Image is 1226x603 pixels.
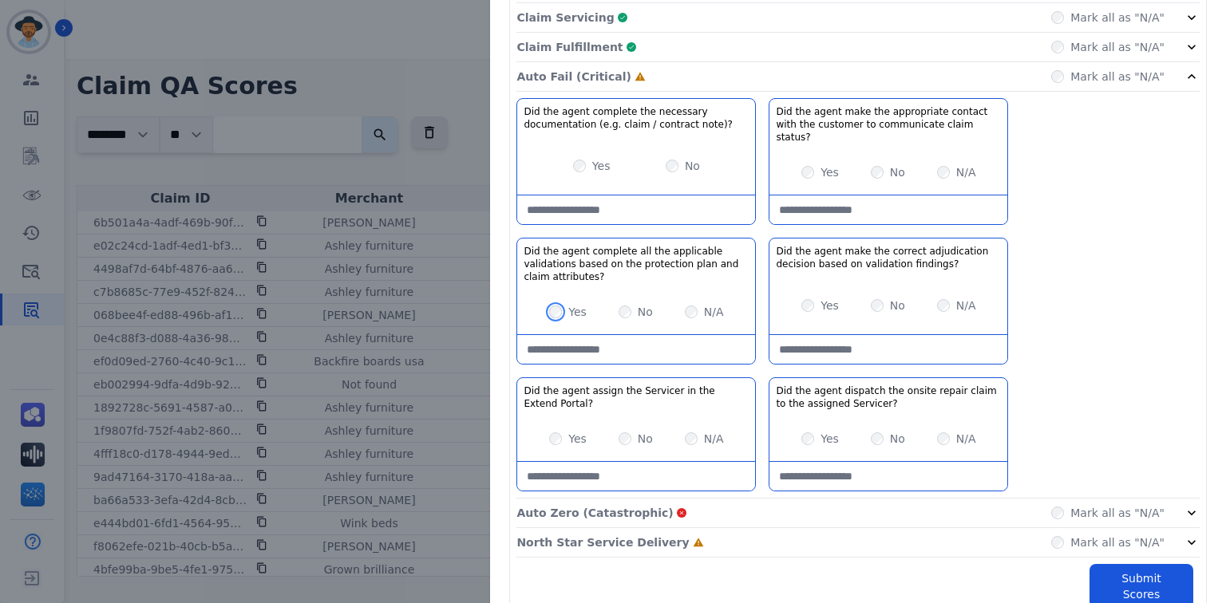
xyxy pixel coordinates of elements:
[1070,505,1165,521] label: Mark all as "N/A"
[568,431,587,447] label: Yes
[821,298,839,313] label: Yes
[516,69,631,85] p: Auto Fail (Critical)
[704,431,724,447] label: N/A
[776,105,1001,144] h3: Did the agent make the appropriate contact with the customer to communicate claim status?
[890,298,905,313] label: No
[776,245,1001,270] h3: Did the agent make the correct adjudication decision based on validation findings?
[821,431,839,447] label: Yes
[524,384,749,410] h3: Did the agent assign the Servicer in the Extend Portal?
[568,304,587,320] label: Yes
[1070,534,1165,550] label: Mark all as "N/A"
[592,158,611,174] label: Yes
[685,158,700,174] label: No
[890,431,905,447] label: No
[516,534,689,550] p: North Star Service Delivery
[776,384,1001,410] h3: Did the agent dispatch the onsite repair claim to the assigned Servicer?
[821,164,839,180] label: Yes
[890,164,905,180] label: No
[1070,69,1165,85] label: Mark all as "N/A"
[516,10,614,26] p: Claim Servicing
[1070,10,1165,26] label: Mark all as "N/A"
[516,39,623,55] p: Claim Fulfillment
[524,245,749,283] h3: Did the agent complete all the applicable validations based on the protection plan and claim attr...
[956,164,976,180] label: N/A
[704,304,724,320] label: N/A
[956,431,976,447] label: N/A
[638,431,653,447] label: No
[516,505,673,521] p: Auto Zero (Catastrophic)
[524,105,749,131] h3: Did the agent complete the necessary documentation (e.g. claim / contract note)?
[638,304,653,320] label: No
[1070,39,1165,55] label: Mark all as "N/A"
[956,298,976,313] label: N/A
